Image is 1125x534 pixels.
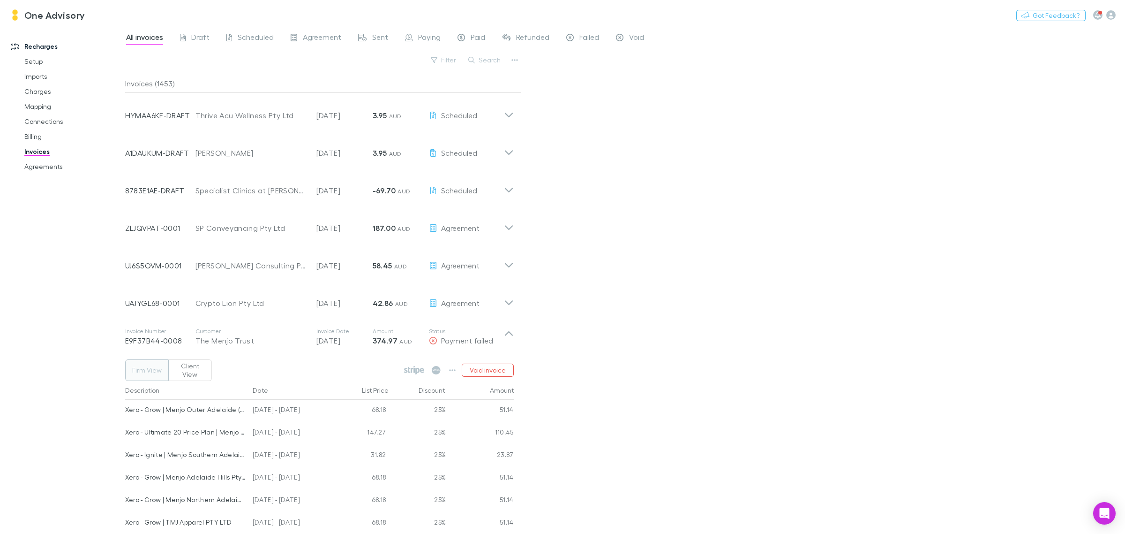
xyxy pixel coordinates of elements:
a: Setup [15,54,132,69]
div: 68.18 [333,400,390,422]
span: Draft [191,32,210,45]
div: Thrive Acu Wellness Pty Ltd [195,110,307,121]
span: AUD [397,225,410,232]
span: Failed [579,32,599,45]
div: [DATE] - [DATE] [249,467,333,490]
span: All invoices [126,32,163,45]
p: [DATE] [316,335,373,346]
span: AUD [397,188,410,195]
span: Agreement [441,223,480,232]
div: Invoice NumberE9F37B44-0008CustomerThe Menjo TrustInvoice Date[DATE]Amount374.97 AUDStatusPayment... [118,318,521,356]
span: Paid [471,32,485,45]
div: 68.18 [333,467,390,490]
p: Amount [373,328,429,335]
p: [DATE] [316,110,373,121]
a: One Advisory [4,4,91,26]
span: AUD [399,338,412,345]
span: Scheduled [238,32,274,45]
strong: 42.86 [373,298,393,308]
div: 25% [390,467,446,490]
a: Billing [15,129,132,144]
button: Client View [168,359,212,381]
span: Scheduled [441,186,477,195]
p: Customer [195,328,307,335]
a: Connections [15,114,132,129]
p: UAJYGL68-0001 [125,298,195,309]
div: UJ6S5OVM-0001[PERSON_NAME] Consulting Pty Ltd[DATE]58.45 AUDAgreement [118,243,521,281]
div: UAJYGL68-0001Crypto Lion Pty Ltd[DATE]42.86 AUDAgreement [118,281,521,318]
button: Firm View [125,359,169,381]
p: [DATE] [316,147,373,159]
div: SP Conveyancing Pty Ltd [195,222,307,234]
button: Filter [426,54,462,66]
div: [PERSON_NAME] [195,147,307,159]
strong: 374.97 [373,336,397,345]
span: Agreement [303,32,341,45]
div: [DATE] - [DATE] [249,422,333,445]
p: [DATE] [316,185,373,196]
div: 51.14 [446,467,514,490]
div: Crypto Lion Pty Ltd [195,298,307,309]
p: Status [429,328,504,335]
p: [DATE] [316,298,373,309]
div: [DATE] - [DATE] [249,445,333,467]
a: Agreements [15,159,132,174]
div: Xero - Ultimate 20 Price Plan | Menjo Trust (MJHQ) [125,422,246,442]
div: 51.14 [446,400,514,422]
div: Open Intercom Messenger [1093,502,1116,525]
div: Xero - Grow | Menjo Northern Adelaide (MJDC) [125,490,246,510]
span: Paying [418,32,441,45]
p: [DATE] [316,260,373,271]
div: [PERSON_NAME] Consulting Pty Ltd [195,260,307,271]
div: [DATE] - [DATE] [249,490,333,512]
img: One Advisory's Logo [9,9,21,21]
p: ZLJQVPAT-0001 [125,222,195,234]
p: HYMAA6KE-DRAFT [125,110,195,121]
div: 25% [390,490,446,512]
div: HYMAA6KE-DRAFTThrive Acu Wellness Pty Ltd[DATE]3.95 AUDScheduled [118,93,521,130]
span: AUD [395,300,408,307]
div: Xero - Grow | TMJ Apparel PTY LTD [125,512,246,532]
div: 25% [390,400,446,422]
div: 23.87 [446,445,514,467]
strong: 3.95 [373,148,387,158]
a: Charges [15,84,132,99]
p: Invoice Date [316,328,373,335]
div: 110.45 [446,422,514,445]
span: Payment failed [441,336,493,345]
span: AUD [394,263,407,270]
button: Void invoice [462,364,514,377]
button: Got Feedback? [1016,10,1086,21]
span: AUD [389,113,402,120]
div: ZLJQVPAT-0001SP Conveyancing Pty Ltd[DATE]187.00 AUDAgreement [118,206,521,243]
a: Recharges [2,39,132,54]
strong: 3.95 [373,111,387,120]
div: 25% [390,422,446,445]
p: E9F37B44-0008 [125,335,195,346]
div: 31.82 [333,445,390,467]
div: The Menjo Trust [195,335,307,346]
h3: One Advisory [24,9,85,21]
a: Invoices [15,144,132,159]
span: Scheduled [441,148,477,157]
a: Imports [15,69,132,84]
strong: -69.70 [373,186,396,195]
div: Xero - Ignite | Menjo Southern Adelaide (MJSC) [125,445,246,465]
p: [DATE] [316,222,373,234]
strong: 187.00 [373,223,396,233]
button: Search [464,54,506,66]
div: Specialist Clinics at [PERSON_NAME][GEOGRAPHIC_DATA] Unit Trust [195,185,307,196]
p: UJ6S5OVM-0001 [125,260,195,271]
div: 68.18 [333,490,390,512]
span: Agreement [441,261,480,270]
div: 147.27 [333,422,390,445]
div: Xero - Grow | Menjo Adelaide Hills Pty Ltd (MJMB) [125,467,246,487]
p: Invoice Number [125,328,195,335]
span: Refunded [516,32,549,45]
span: Void [629,32,644,45]
div: Xero - Grow | Menjo Outer Adelaide (MJGG) [125,400,246,420]
strong: 58.45 [373,261,392,270]
span: AUD [389,150,402,157]
div: [DATE] - [DATE] [249,400,333,422]
a: Mapping [15,99,132,114]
